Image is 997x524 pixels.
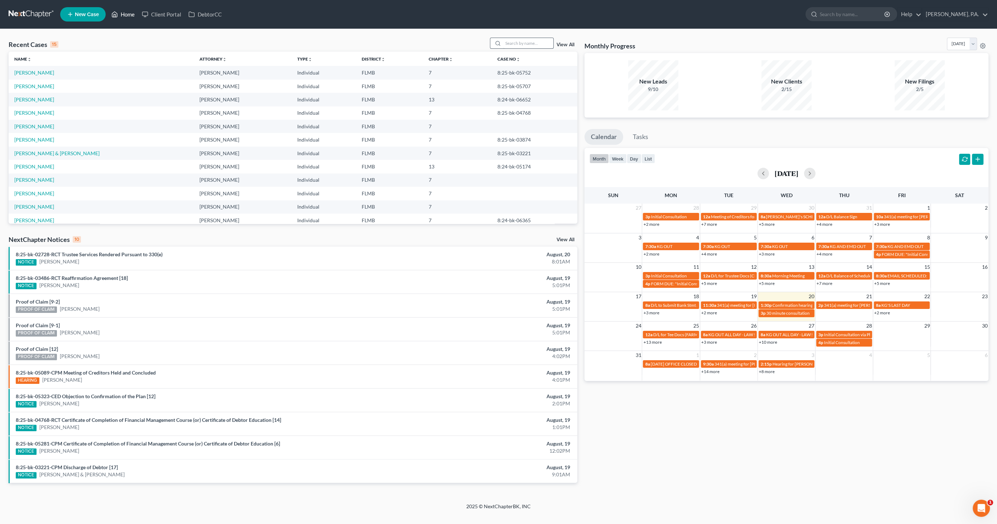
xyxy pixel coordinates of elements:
div: 2:01PM [390,400,570,407]
a: [PERSON_NAME] & [PERSON_NAME] [14,150,100,156]
td: Individual [292,66,356,79]
span: 10 [635,263,642,271]
a: 8:25-bk-03221-CPM Discharge of Debtor [17] [16,464,118,470]
span: Mon [665,192,677,198]
div: NOTICE [16,401,37,408]
td: [PERSON_NAME] [193,120,292,133]
span: 7 [868,233,873,242]
span: 8a [703,332,708,337]
td: [PERSON_NAME] [193,80,292,93]
a: [PERSON_NAME] [60,305,100,313]
span: KG OUT [772,244,788,249]
td: 7 [423,120,491,133]
span: Initial Consultation via Phone [824,332,879,337]
a: Client Portal [138,8,185,21]
td: 13 [423,93,491,106]
span: Fri [898,192,906,198]
span: 9 [984,233,988,242]
span: 12a [703,214,710,219]
span: 3p [645,214,650,219]
td: 8:25-bk-05707 [492,80,577,93]
td: 7 [423,106,491,120]
div: 2025 © NextChapterBK, INC [294,503,703,516]
span: 21 [866,292,873,301]
span: 25 [693,321,700,330]
a: +2 more [643,251,659,257]
span: 11:30a [703,303,716,308]
span: Sun [608,192,618,198]
a: Proof of Claim [9-1] [16,322,60,328]
span: 6 [811,233,815,242]
span: Confirmation hearing for [PERSON_NAME] [772,303,854,308]
h3: Monthly Progress [584,42,635,50]
span: 23 [981,292,988,301]
a: [PERSON_NAME] [39,258,79,265]
div: 2/15 [761,86,811,93]
span: 2 [984,204,988,212]
span: 7:30a [761,244,771,249]
span: 12a [818,273,825,278]
a: [PERSON_NAME] [14,177,54,183]
td: Individual [292,160,356,173]
a: 8:25-bk-03486-RCT Reaffirmation Agreement [18] [16,275,128,281]
a: [PERSON_NAME] [14,163,54,170]
div: 9/10 [628,86,678,93]
td: FLMB [356,120,423,133]
span: 16 [981,263,988,271]
a: [PERSON_NAME] [14,204,54,210]
td: [PERSON_NAME] [193,187,292,200]
a: Help [897,8,921,21]
span: Initial Consultation [651,273,687,278]
span: Sat [955,192,964,198]
div: PROOF OF CLAIM [16,354,57,360]
td: 7 [423,80,491,93]
button: day [627,154,641,163]
i: unfold_more [222,57,226,62]
div: PROOF OF CLAIM [16,330,57,337]
div: 9:01AM [390,471,570,478]
a: 8:25-bk-05323-CED Objection to Confirmation of the Plan [12] [16,393,155,399]
span: Wed [780,192,792,198]
span: Initial Consultation [651,214,687,219]
td: [PERSON_NAME] [193,173,292,187]
a: [PERSON_NAME] [39,282,79,289]
span: 341(a) meeting for [PERSON_NAME] [714,361,784,367]
span: 8:30a [876,273,887,278]
span: 17 [635,292,642,301]
span: 29 [750,204,757,212]
a: +5 more [759,221,775,227]
td: 7 [423,173,491,187]
span: 3 [811,351,815,359]
span: 4 [868,351,873,359]
span: 31 [866,204,873,212]
td: FLMB [356,80,423,93]
span: 7:30a [645,244,656,249]
td: 8:24-bk-06365 [492,214,577,227]
span: 12a [645,332,652,337]
span: D/L Balance Sign [826,214,857,219]
div: August, 19 [390,393,570,400]
div: 5:01PM [390,305,570,313]
i: unfold_more [308,57,312,62]
span: KG OUT ALL DAY - LAW SCHOOL ORIENTATION [708,332,800,337]
a: DebtorCC [185,8,225,21]
td: 8:25-bk-03874 [492,133,577,146]
div: August, 19 [390,369,570,376]
a: +5 more [759,281,775,286]
span: KG AND EMD OUT [830,244,866,249]
td: Individual [292,173,356,187]
td: 7 [423,133,491,146]
a: Nameunfold_more [14,56,32,62]
a: +2 more [701,310,717,315]
span: 1 [695,351,700,359]
a: View All [557,42,574,47]
td: FLMB [356,173,423,187]
span: 341(a) meeting for [PERSON_NAME] [717,303,786,308]
i: unfold_more [449,57,453,62]
a: [PERSON_NAME] [60,329,100,336]
span: 8a [876,303,881,308]
a: 8:25-bk-05089-CPM Meeting of Creditors Held and Concluded [16,370,156,376]
div: 12:02PM [390,447,570,454]
span: New Case [75,12,99,17]
span: 22 [923,292,930,301]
